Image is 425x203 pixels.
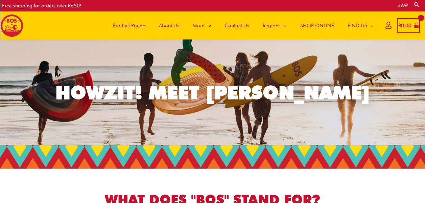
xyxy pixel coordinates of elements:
div: HOWZIT! MEET [PERSON_NAME] [55,83,370,102]
a: Product Range [106,11,152,39]
a: SHOP ONLINE [293,11,341,39]
span: Contact Us [225,16,249,36]
a: Search button [413,1,420,8]
span: Product Range [113,16,145,36]
span: R [398,23,401,29]
span: SHOP ONLINE [300,16,334,36]
a: More [186,11,218,39]
a: ZA [398,3,408,9]
span: FIND US [348,16,367,36]
bdi: 0.00 [398,23,411,29]
nav: Site Navigation [101,11,380,39]
img: BOS logo finals-200px [0,14,23,37]
span: More [193,16,205,36]
a: View Shopping Cart, empty [397,18,420,33]
a: About Us [152,11,186,39]
span: Regions [263,16,280,36]
a: Contact Us [218,11,256,39]
a: Regions [256,11,293,39]
span: About Us [159,16,179,36]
